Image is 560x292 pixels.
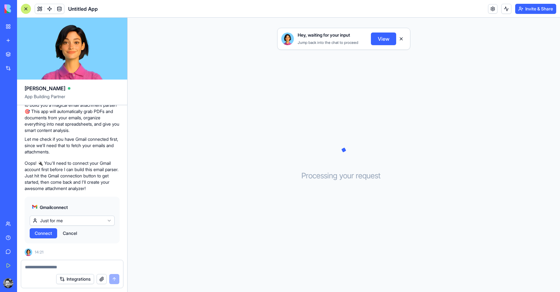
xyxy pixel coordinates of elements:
p: Hey there! I'm [PERSON_NAME], and I'm about to build you a magical email attachment parser! 🎯 Thi... [25,96,120,134]
img: logo [4,4,44,13]
span: 14:21 [35,250,44,255]
span: Untitled App [68,5,98,13]
span: Gmail connect [40,204,68,211]
button: Integrations [56,274,94,284]
span: Jump back into the chat to proceed [298,40,358,45]
img: Ella_00000_wcx2te.png [25,248,32,256]
span: Connect [35,230,52,236]
img: gmail [32,204,37,209]
button: Connect [30,228,57,238]
button: Cancel [60,228,80,238]
button: Invite & Share [515,4,556,14]
h3: Processing your request [301,171,386,181]
span: Hey, waiting for your input [298,32,350,38]
button: View [371,33,396,45]
p: Let me check if you have Gmail connected first, since we'll need that to fetch your emails and at... [25,136,120,155]
span: App Building Partner [25,93,120,105]
span: [PERSON_NAME] [25,85,65,92]
p: Oops! 🔌 You'll need to connect your Gmail account first before I can build this email parser. Jus... [25,160,120,192]
img: Ella_00000_wcx2te.png [281,33,294,45]
img: ACg8ocJxnNiPvxjDDHeqYhtGOwgE5gVenV9rU5pDvdcTV6vaPD513mFLgw=s96-c [3,278,13,288]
